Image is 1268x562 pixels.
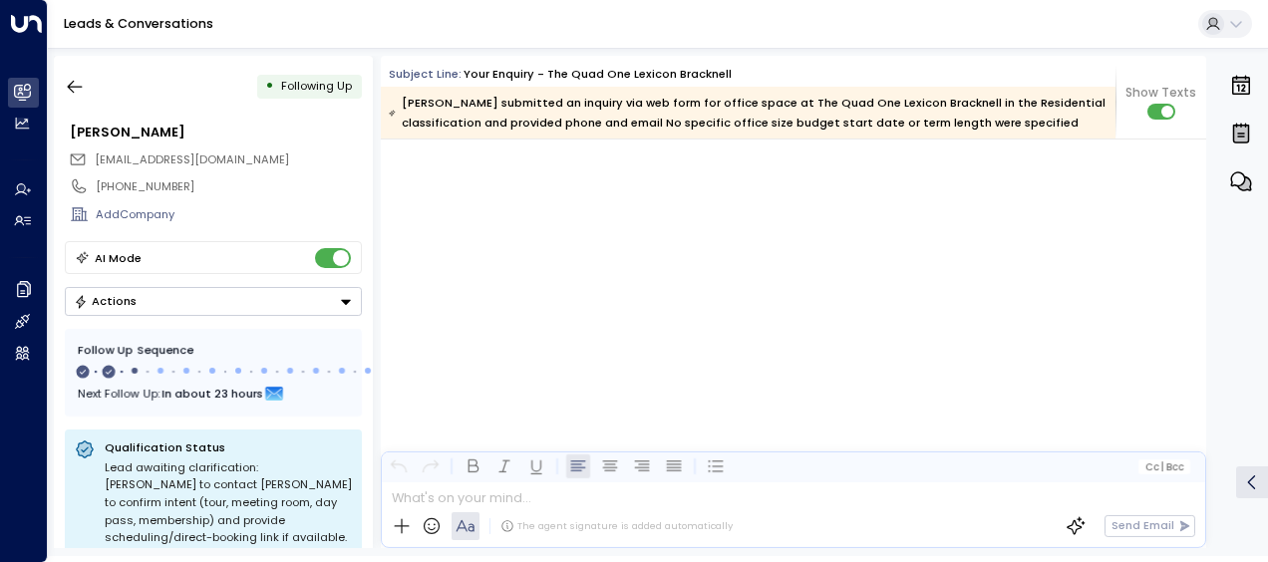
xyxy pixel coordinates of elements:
a: Leads & Conversations [64,15,213,32]
div: Lead awaiting clarification: [PERSON_NAME] to contact [PERSON_NAME] to confirm intent (tour, meet... [105,459,352,547]
div: AddCompany [96,206,361,223]
button: Cc|Bcc [1138,459,1190,474]
div: Actions [74,294,137,308]
div: [PHONE_NUMBER] [96,178,361,195]
div: • [265,72,274,101]
div: Your enquiry - The Quad One Lexicon Bracknell [464,66,732,83]
div: The agent signature is added automatically [500,519,733,533]
button: Redo [419,454,443,478]
span: J81185275@gmail.com [95,151,289,168]
span: Following Up [281,78,352,94]
p: Qualification Status [105,439,352,455]
div: [PERSON_NAME] submitted an inquiry via web form for office space at The Quad One Lexicon Bracknel... [389,93,1106,133]
span: Show Texts [1125,84,1196,102]
span: [EMAIL_ADDRESS][DOMAIN_NAME] [95,151,289,167]
span: Cc Bcc [1145,461,1184,472]
button: Undo [387,454,411,478]
div: Button group with a nested menu [65,287,362,316]
span: In about 23 hours [161,383,263,405]
div: AI Mode [95,248,142,268]
span: | [1161,461,1164,472]
span: Subject Line: [389,66,462,82]
div: Follow Up Sequence [78,342,349,359]
button: Actions [65,287,362,316]
div: [PERSON_NAME] [70,123,361,141]
div: Next Follow Up: [78,383,349,405]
